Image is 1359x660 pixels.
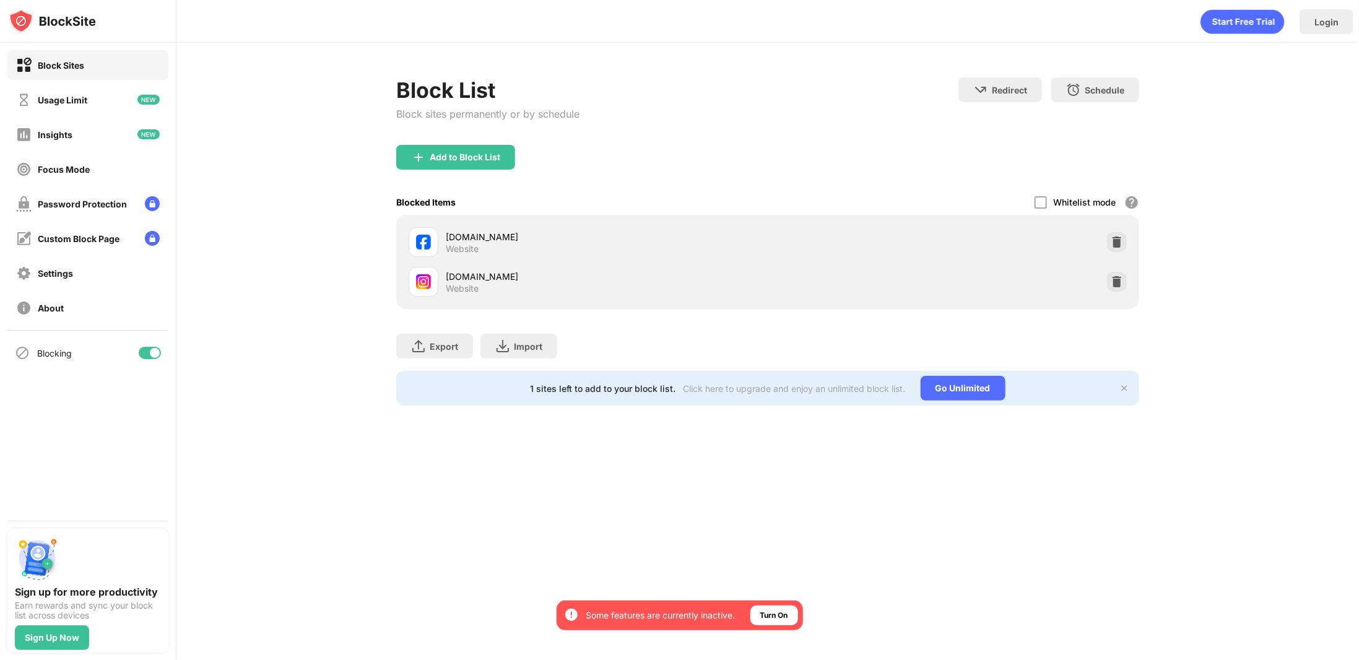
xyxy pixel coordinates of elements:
[446,283,479,294] div: Website
[37,348,72,358] div: Blocking
[145,196,160,211] img: lock-menu.svg
[25,633,79,643] div: Sign Up Now
[15,586,161,598] div: Sign up for more productivity
[15,345,30,360] img: blocking-icon.svg
[16,231,32,246] img: customize-block-page-off.svg
[16,58,32,73] img: block-on.svg
[396,197,456,207] div: Blocked Items
[1085,85,1124,95] div: Schedule
[38,233,119,244] div: Custom Block Page
[446,243,479,254] div: Website
[1314,17,1339,27] div: Login
[9,9,96,33] img: logo-blocksite.svg
[430,152,500,162] div: Add to Block List
[16,266,32,281] img: settings-off.svg
[416,274,431,289] img: favicons
[38,129,72,140] div: Insights
[38,268,73,279] div: Settings
[446,270,768,283] div: [DOMAIN_NAME]
[446,230,768,243] div: [DOMAIN_NAME]
[145,231,160,246] img: lock-menu.svg
[514,341,542,352] div: Import
[38,95,87,105] div: Usage Limit
[38,303,64,313] div: About
[531,383,676,394] div: 1 sites left to add to your block list.
[38,199,127,209] div: Password Protection
[137,129,160,139] img: new-icon.svg
[16,162,32,177] img: focus-off.svg
[684,383,906,394] div: Click here to upgrade and enjoy an unlimited block list.
[15,601,161,620] div: Earn rewards and sync your block list across devices
[38,164,90,175] div: Focus Mode
[396,77,580,103] div: Block List
[586,609,736,622] div: Some features are currently inactive.
[16,196,32,212] img: password-protection-off.svg
[564,607,579,622] img: error-circle-white.svg
[15,536,59,581] img: push-signup.svg
[430,341,458,352] div: Export
[921,376,1005,401] div: Go Unlimited
[1053,197,1116,207] div: Whitelist mode
[1201,9,1285,34] div: animation
[16,92,32,108] img: time-usage-off.svg
[16,127,32,142] img: insights-off.svg
[38,60,84,71] div: Block Sites
[137,95,160,105] img: new-icon.svg
[1119,383,1129,393] img: x-button.svg
[16,300,32,316] img: about-off.svg
[992,85,1027,95] div: Redirect
[760,609,788,622] div: Turn On
[396,108,580,120] div: Block sites permanently or by schedule
[416,235,431,250] img: favicons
